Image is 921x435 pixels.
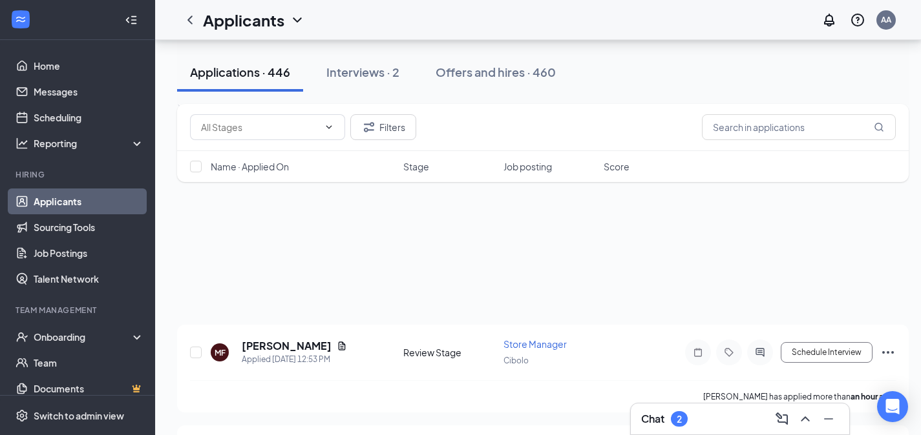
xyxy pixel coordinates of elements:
span: Score [604,160,630,173]
svg: Notifications [821,12,837,28]
a: Scheduling [34,105,144,130]
a: DocumentsCrown [34,376,144,401]
svg: Settings [16,409,28,422]
span: Job posting [503,160,552,173]
a: Job Postings [34,240,144,266]
svg: Filter [361,119,377,135]
svg: MagnifyingGlass [874,122,884,132]
svg: ChevronUp [798,411,813,427]
svg: UserCheck [16,330,28,343]
input: Search in applications [702,114,896,140]
div: Hiring [16,169,142,180]
div: Interviews · 2 [326,64,399,80]
div: Applications · 446 [190,64,290,80]
svg: ChevronDown [290,12,305,28]
div: Switch to admin view [34,409,124,422]
span: Store Manager [503,338,567,350]
svg: Minimize [821,411,836,427]
span: Name · Applied On [211,160,289,173]
div: Onboarding [34,330,133,343]
svg: Ellipses [880,345,896,360]
button: Minimize [818,409,839,429]
div: Offers and hires · 460 [436,64,556,80]
div: Team Management [16,305,142,316]
div: Open Intercom Messenger [877,391,908,422]
svg: QuestionInfo [850,12,865,28]
span: Stage [403,160,429,173]
p: [PERSON_NAME] has applied more than . [703,391,896,402]
svg: ChevronDown [324,122,334,132]
span: Cibolo [503,356,529,365]
svg: Tag [721,347,737,358]
input: All Stages [201,120,319,134]
svg: ChevronLeft [182,12,198,28]
b: an hour ago [851,392,894,401]
a: Applicants [34,188,144,214]
svg: ComposeMessage [774,411,790,427]
svg: Note [690,347,706,358]
button: ChevronUp [795,409,816,429]
button: Filter Filters [350,114,416,140]
button: Schedule Interview [781,342,873,363]
a: Sourcing Tools [34,214,144,240]
div: Review Stage [403,346,496,359]
div: 2 [677,414,682,425]
button: ComposeMessage [772,409,792,429]
div: Applied [DATE] 12:53 PM [242,353,347,366]
svg: Analysis [16,137,28,150]
a: Messages [34,79,144,105]
svg: Document [337,341,347,351]
a: Team [34,350,144,376]
div: Reporting [34,137,145,150]
h1: Applicants [203,9,284,31]
div: AA [881,14,891,25]
svg: Collapse [125,14,138,26]
a: Talent Network [34,266,144,292]
svg: WorkstreamLogo [14,13,27,26]
a: Home [34,53,144,79]
svg: ActiveChat [752,347,768,358]
div: MF [215,347,226,358]
h5: [PERSON_NAME] [242,339,332,353]
h3: Chat [641,412,664,426]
